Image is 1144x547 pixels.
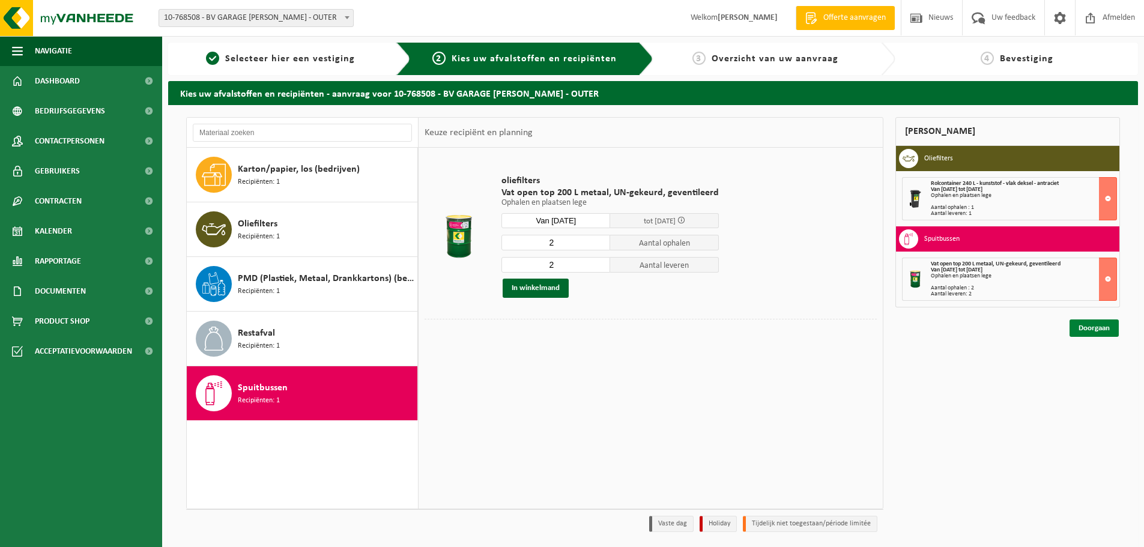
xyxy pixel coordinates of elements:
[238,231,280,243] span: Recipiënten: 1
[35,306,89,336] span: Product Shop
[238,286,280,297] span: Recipiënten: 1
[931,291,1116,297] div: Aantal leveren: 2
[718,13,778,22] strong: [PERSON_NAME]
[931,193,1116,199] div: Ophalen en plaatsen lege
[238,177,280,188] span: Recipiënten: 1
[35,96,105,126] span: Bedrijfsgegevens
[452,54,617,64] span: Kies uw afvalstoffen en recipiënten
[1000,54,1053,64] span: Bevestiging
[187,366,418,420] button: Spuitbussen Recipiënten: 1
[692,52,706,65] span: 3
[649,516,694,532] li: Vaste dag
[501,199,719,207] p: Ophalen en plaatsen lege
[238,217,277,231] span: Oliefilters
[981,52,994,65] span: 4
[931,186,982,193] strong: Van [DATE] tot [DATE]
[931,211,1116,217] div: Aantal leveren: 1
[35,186,82,216] span: Contracten
[931,180,1059,187] span: Rolcontainer 240 L - kunststof - vlak deksel - antraciet
[743,516,877,532] li: Tijdelijk niet toegestaan/période limitée
[924,149,953,168] h3: Oliefilters
[206,52,219,65] span: 1
[238,162,360,177] span: Karton/papier, los (bedrijven)
[225,54,355,64] span: Selecteer hier een vestiging
[35,36,72,66] span: Navigatie
[931,273,1116,279] div: Ophalen en plaatsen lege
[35,246,81,276] span: Rapportage
[168,81,1138,104] h2: Kies uw afvalstoffen en recipiënten - aanvraag voor 10-768508 - BV GARAGE [PERSON_NAME] - OUTER
[712,54,838,64] span: Overzicht van uw aanvraag
[501,187,719,199] span: Vat open top 200 L metaal, UN-gekeurd, geventileerd
[503,279,569,298] button: In winkelmand
[238,326,275,340] span: Restafval
[796,6,895,30] a: Offerte aanvragen
[931,261,1061,267] span: Vat open top 200 L metaal, UN-gekeurd, geventileerd
[35,66,80,96] span: Dashboard
[174,52,387,66] a: 1Selecteer hier een vestiging
[610,257,719,273] span: Aantal leveren
[159,9,354,27] span: 10-768508 - BV GARAGE RIK LAMBRECHT - OUTER
[193,124,412,142] input: Materiaal zoeken
[35,276,86,306] span: Documenten
[610,235,719,250] span: Aantal ophalen
[238,381,288,395] span: Spuitbussen
[238,340,280,352] span: Recipiënten: 1
[924,229,960,249] h3: Spuitbussen
[35,156,80,186] span: Gebruikers
[931,205,1116,211] div: Aantal ophalen : 1
[187,148,418,202] button: Karton/papier, los (bedrijven) Recipiënten: 1
[895,117,1120,146] div: [PERSON_NAME]
[187,312,418,366] button: Restafval Recipiënten: 1
[700,516,737,532] li: Holiday
[432,52,446,65] span: 2
[187,202,418,257] button: Oliefilters Recipiënten: 1
[931,267,982,273] strong: Van [DATE] tot [DATE]
[931,285,1116,291] div: Aantal ophalen : 2
[159,10,353,26] span: 10-768508 - BV GARAGE RIK LAMBRECHT - OUTER
[238,395,280,406] span: Recipiënten: 1
[501,175,719,187] span: oliefilters
[35,126,104,156] span: Contactpersonen
[501,213,610,228] input: Selecteer datum
[187,257,418,312] button: PMD (Plastiek, Metaal, Drankkartons) (bedrijven) Recipiënten: 1
[35,216,72,246] span: Kalender
[419,118,539,148] div: Keuze recipiënt en planning
[1070,319,1119,337] a: Doorgaan
[820,12,889,24] span: Offerte aanvragen
[644,217,676,225] span: tot [DATE]
[35,336,132,366] span: Acceptatievoorwaarden
[238,271,414,286] span: PMD (Plastiek, Metaal, Drankkartons) (bedrijven)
